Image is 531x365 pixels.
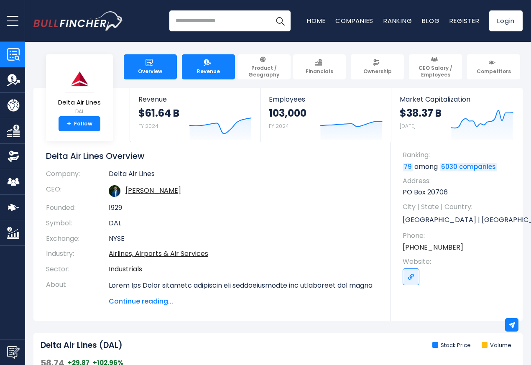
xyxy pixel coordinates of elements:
th: Sector: [46,262,109,277]
span: Delta Air Lines [58,99,101,106]
th: Industry: [46,246,109,262]
h1: Delta Air Lines Overview [46,151,378,161]
img: edward-h-bastian.jpg [109,185,120,197]
a: Ownership [351,54,404,79]
span: Revenue [138,95,252,103]
a: 6030 companies [440,163,497,171]
a: Login [489,10,523,31]
a: Go to link [403,268,419,285]
img: Bullfincher logo [33,11,124,31]
span: Continue reading... [109,296,378,306]
button: Search [270,10,291,31]
span: City | State | Country: [403,202,514,212]
th: Exchange: [46,231,109,247]
td: Delta Air Lines [109,170,378,182]
a: Industrials [109,264,142,274]
a: Revenue $61.64 B FY 2024 [130,88,260,142]
td: 1929 [109,200,378,216]
th: Founded: [46,200,109,216]
a: Delta Air Lines DAL [58,64,101,117]
span: Product / Geography [241,65,287,78]
img: Ownership [7,150,20,163]
a: Revenue [182,54,235,79]
strong: $38.37 B [400,107,442,120]
strong: $61.64 B [138,107,179,120]
a: Financials [293,54,346,79]
span: Market Capitalization [400,95,513,103]
a: [PHONE_NUMBER] [403,243,463,252]
a: Blog [422,16,439,25]
span: Employees [269,95,382,103]
span: Ownership [363,68,392,75]
small: DAL [58,108,101,115]
a: Airlines, Airports & Air Services [109,249,208,258]
span: Ranking: [403,151,514,160]
th: Company: [46,170,109,182]
p: [GEOGRAPHIC_DATA] | [GEOGRAPHIC_DATA] | US [403,214,514,226]
span: Competitors [477,68,511,75]
a: 79 [403,163,413,171]
a: Ranking [383,16,412,25]
li: Volume [482,342,511,349]
li: Stock Price [432,342,471,349]
a: CEO Salary / Employees [409,54,462,79]
a: Employees 103,000 FY 2024 [260,88,391,142]
span: Revenue [197,68,220,75]
p: PO Box 20706 [403,188,514,197]
th: CEO: [46,182,109,200]
a: Overview [124,54,177,79]
td: NYSE [109,231,378,247]
small: [DATE] [400,123,416,130]
a: ceo [125,186,181,195]
a: Market Capitalization $38.37 B [DATE] [391,88,522,142]
small: FY 2024 [138,123,158,130]
small: FY 2024 [269,123,289,130]
th: About [46,277,109,306]
a: Home [307,16,325,25]
a: +Follow [59,116,100,131]
span: Phone: [403,231,514,240]
a: Product / Geography [237,54,291,79]
a: Register [449,16,479,25]
span: CEO Salary / Employees [413,65,458,78]
strong: 103,000 [269,107,306,120]
a: Companies [335,16,373,25]
a: Competitors [467,54,520,79]
td: DAL [109,216,378,231]
p: among [403,162,514,171]
span: Financials [306,68,333,75]
th: Symbol: [46,216,109,231]
span: Website: [403,257,514,266]
span: Address: [403,176,514,186]
strong: + [67,120,71,128]
span: Overview [138,68,162,75]
h2: Delta Air Lines (DAL) [41,340,123,351]
a: Go to homepage [33,11,123,31]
